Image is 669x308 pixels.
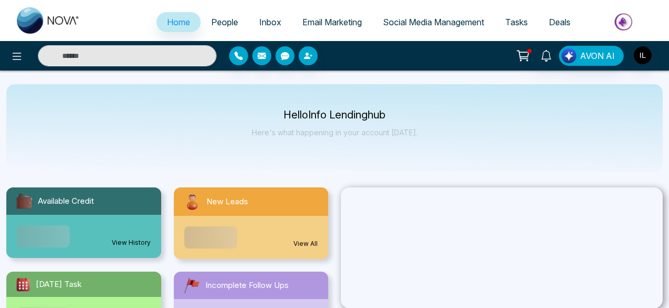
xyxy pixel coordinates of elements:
[383,17,484,27] span: Social Media Management
[15,276,32,293] img: todayTask.svg
[206,196,248,208] span: New Leads
[205,280,289,292] span: Incomplete Follow Ups
[495,12,538,32] a: Tasks
[372,12,495,32] a: Social Media Management
[634,46,652,64] img: User Avatar
[302,17,362,27] span: Email Marketing
[112,238,151,247] a: View History
[505,17,528,27] span: Tasks
[38,195,94,207] span: Available Credit
[167,17,190,27] span: Home
[15,192,34,211] img: availableCredit.svg
[201,12,249,32] a: People
[17,7,80,34] img: Nova CRM Logo
[538,12,581,32] a: Deals
[182,276,201,295] img: followUps.svg
[36,279,82,291] span: [DATE] Task
[156,12,201,32] a: Home
[562,48,576,63] img: Lead Flow
[549,17,570,27] span: Deals
[252,111,418,120] p: Hello Info Lendinghub
[293,239,318,249] a: View All
[580,49,615,62] span: AVON AI
[586,10,663,34] img: Market-place.gif
[168,187,335,259] a: New LeadsView All
[182,192,202,212] img: newLeads.svg
[559,46,624,66] button: AVON AI
[252,128,418,137] p: Here's what happening in your account [DATE].
[249,12,292,32] a: Inbox
[292,12,372,32] a: Email Marketing
[211,17,238,27] span: People
[259,17,281,27] span: Inbox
